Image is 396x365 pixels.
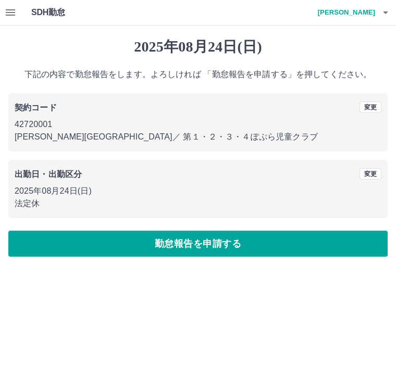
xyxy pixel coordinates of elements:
p: 42720001 [15,118,381,131]
b: 出勤日・出勤区分 [15,170,82,179]
b: 契約コード [15,103,57,112]
h1: 2025年08月24日(日) [8,38,388,56]
p: 2025年08月24日(日) [15,185,381,197]
button: 勤怠報告を申請する [8,231,388,257]
button: 変更 [360,102,381,113]
p: [PERSON_NAME][GEOGRAPHIC_DATA] ／ 第１・２・３・４ぽぷら児童クラブ [15,131,381,143]
p: 下記の内容で勤怠報告をします。よろしければ 「勤怠報告を申請する」を押してください。 [8,68,388,81]
p: 法定休 [15,197,381,210]
button: 変更 [360,168,381,180]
